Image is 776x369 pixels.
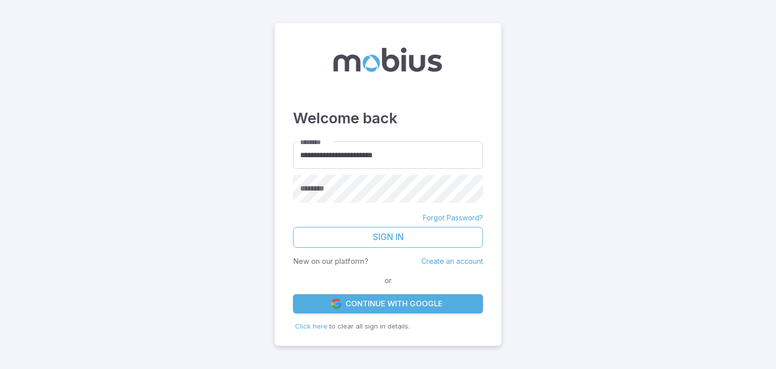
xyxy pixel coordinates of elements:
a: Continue with Google [293,294,483,313]
h3: Welcome back [293,107,483,129]
p: to clear all sign in details. [295,321,481,332]
a: Forgot Password? [423,213,483,223]
span: Click here [295,322,327,330]
span: or [382,275,394,286]
a: Create an account [421,257,483,265]
button: Sign In [293,227,483,248]
p: New on our platform? [293,256,368,267]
